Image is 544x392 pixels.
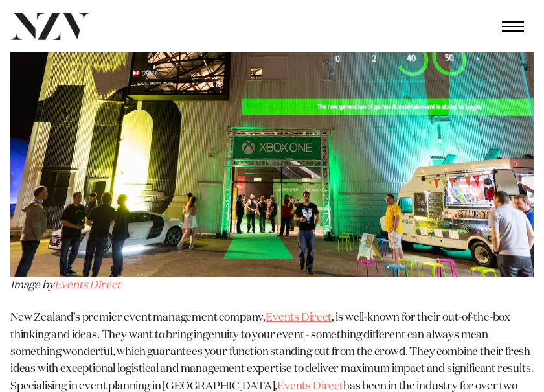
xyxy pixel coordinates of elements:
a: Events Direct [277,381,343,392]
span: , is well-known for their out-of-the-box thinking and ideas. They want to bring ingenuity to your... [10,312,533,391]
a: Events Direct [54,280,120,291]
a: Events Direct [266,312,332,323]
img: nzv-logo.png [10,13,89,40]
span: New Zealand’s premier event management company, [10,312,266,323]
span: Image by [10,280,54,291]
